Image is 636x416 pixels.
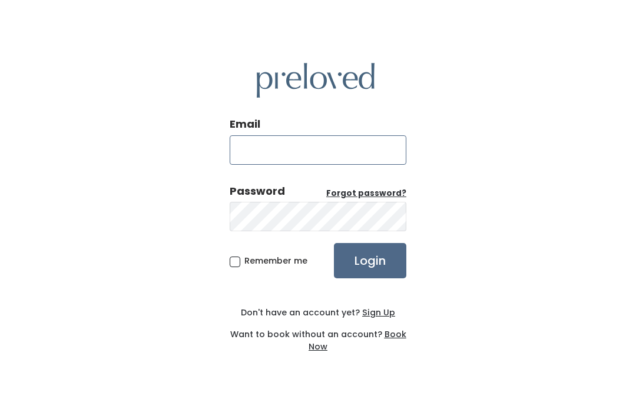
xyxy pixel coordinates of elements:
[309,328,406,352] a: Book Now
[334,243,406,278] input: Login
[230,307,406,319] div: Don't have an account yet?
[362,307,395,318] u: Sign Up
[244,255,307,267] span: Remember me
[360,307,395,318] a: Sign Up
[230,184,285,199] div: Password
[230,319,406,353] div: Want to book without an account?
[257,63,375,98] img: preloved logo
[230,117,260,132] label: Email
[326,188,406,199] a: Forgot password?
[326,188,406,199] u: Forgot password?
